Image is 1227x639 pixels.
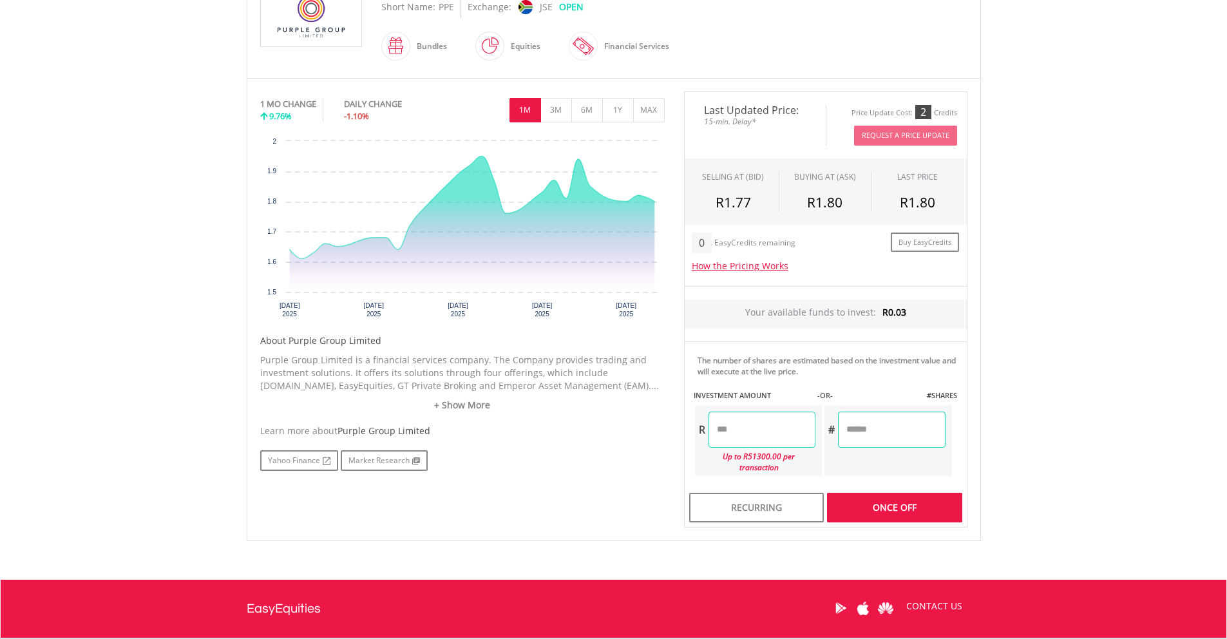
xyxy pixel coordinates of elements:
[267,258,276,265] text: 1.6
[260,450,338,471] a: Yahoo Finance
[807,193,842,211] span: R1.80
[897,171,938,182] div: LAST PRICE
[247,580,321,638] a: EasyEquities
[900,193,935,211] span: R1.80
[602,98,634,122] button: 1Y
[260,135,665,328] div: Chart. Highcharts interactive chart.
[344,110,369,122] span: -1.10%
[598,31,669,62] div: Financial Services
[531,302,552,318] text: [DATE] 2025
[695,412,709,448] div: R
[685,300,967,329] div: Your available funds to invest:
[694,390,771,401] label: INVESTMENT AMOUNT
[260,399,665,412] a: + Show More
[269,110,292,122] span: 9.76%
[267,289,276,296] text: 1.5
[272,138,276,145] text: 2
[915,105,931,119] div: 2
[830,588,852,628] a: Google Play
[540,98,572,122] button: 3M
[694,115,816,128] span: 15-min. Delay*
[267,198,276,205] text: 1.8
[260,424,665,437] div: Learn more about
[571,98,603,122] button: 6M
[852,588,875,628] a: Apple
[448,302,468,318] text: [DATE] 2025
[927,390,957,401] label: #SHARES
[692,233,712,253] div: 0
[633,98,665,122] button: MAX
[698,355,962,377] div: The number of shares are estimated based on the investment value and will execute at the live price.
[410,31,447,62] div: Bundles
[702,171,764,182] div: SELLING AT (BID)
[897,588,971,624] a: CONTACT US
[851,108,913,118] div: Price Update Cost:
[504,31,540,62] div: Equities
[714,238,795,249] div: EasyCredits remaining
[341,450,428,471] a: Market Research
[827,493,962,522] div: Once Off
[891,233,959,253] a: Buy EasyCredits
[934,108,957,118] div: Credits
[363,302,384,318] text: [DATE] 2025
[338,424,430,437] span: Purple Group Limited
[260,98,316,110] div: 1 MO CHANGE
[854,126,957,146] button: Request A Price Update
[260,135,665,328] svg: Interactive chart
[692,260,788,272] a: How the Pricing Works
[875,588,897,628] a: Huawei
[267,167,276,175] text: 1.9
[794,171,856,182] span: BUYING AT (ASK)
[616,302,636,318] text: [DATE] 2025
[689,493,824,522] div: Recurring
[694,105,816,115] span: Last Updated Price:
[695,448,816,476] div: Up to R51300.00 per transaction
[817,390,833,401] label: -OR-
[344,98,445,110] div: DAILY CHANGE
[260,354,665,392] p: Purple Group Limited is a financial services company. The Company provides trading and investment...
[509,98,541,122] button: 1M
[260,334,665,347] h5: About Purple Group Limited
[882,306,906,318] span: R0.03
[716,193,751,211] span: R1.77
[279,302,300,318] text: [DATE] 2025
[267,228,276,235] text: 1.7
[824,412,838,448] div: #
